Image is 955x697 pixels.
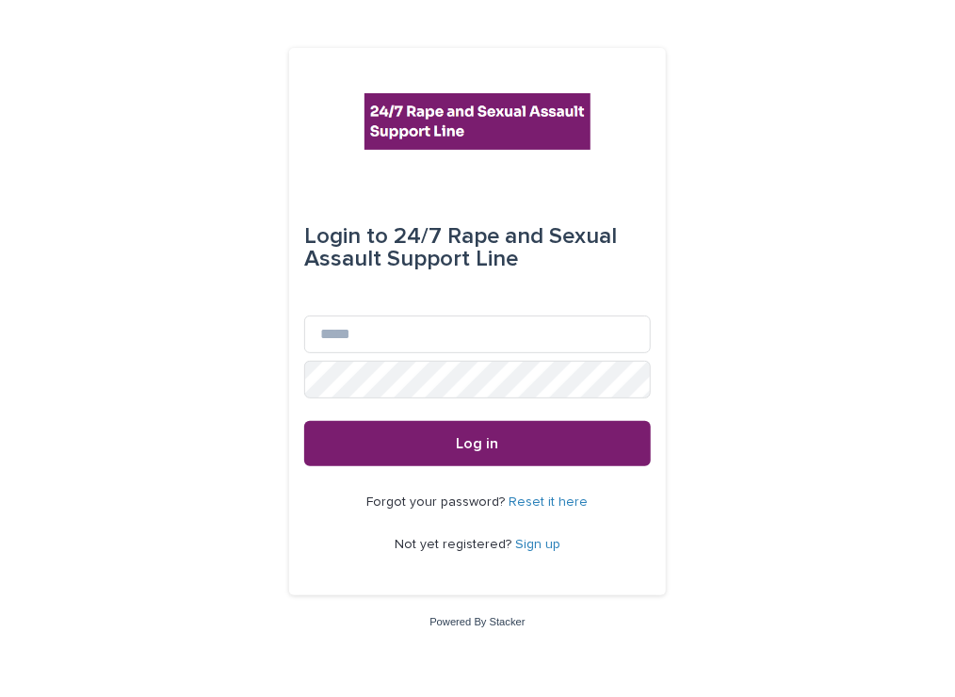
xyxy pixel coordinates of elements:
span: Log in [457,436,499,451]
span: Login to [304,225,388,248]
div: 24/7 Rape and Sexual Assault Support Line [304,210,651,285]
span: Not yet registered? [395,538,515,551]
a: Sign up [515,538,560,551]
button: Log in [304,421,651,466]
span: Forgot your password? [367,495,510,509]
a: Powered By Stacker [429,616,525,627]
img: rhQMoQhaT3yELyF149Cw [364,93,591,150]
a: Reset it here [510,495,589,509]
